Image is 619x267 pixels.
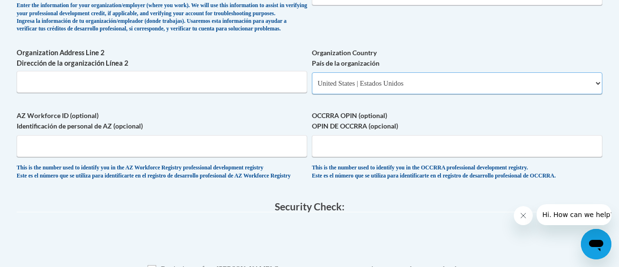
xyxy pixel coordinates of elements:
[17,2,307,33] div: Enter the information for your organization/employer (where you work). We will use this informati...
[17,164,307,180] div: This is the number used to identify you in the AZ Workforce Registry professional development reg...
[237,222,382,259] iframe: reCAPTCHA
[581,229,611,259] iframe: Button to launch messaging window
[312,110,602,131] label: OCCRRA OPIN (optional) OPIN DE OCCRRA (opcional)
[514,206,533,225] iframe: Close message
[17,110,307,131] label: AZ Workforce ID (optional) Identificación de personal de AZ (opcional)
[17,48,307,69] label: Organization Address Line 2 Dirección de la organización Línea 2
[312,164,602,180] div: This is the number used to identify you in the OCCRRA professional development registry. Este es ...
[312,48,602,69] label: Organization Country País de la organización
[6,7,77,14] span: Hi. How can we help?
[537,204,611,225] iframe: Message from company
[275,200,345,212] span: Security Check:
[17,71,307,93] input: Metadata input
